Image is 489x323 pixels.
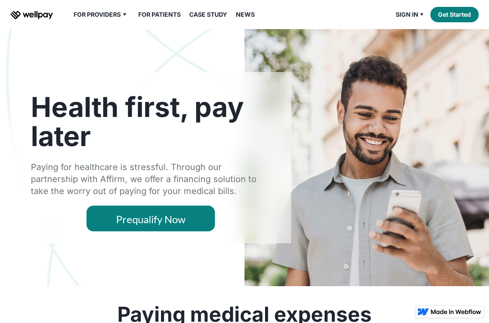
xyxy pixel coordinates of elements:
[184,9,232,20] a: Case Study
[396,9,418,20] div: Sign in
[133,9,186,20] a: For Patients
[431,309,481,314] img: Made in Webflow
[391,9,431,20] div: Sign in
[69,9,133,20] div: For Providers
[86,206,215,231] a: Prequalify Now
[430,7,479,22] a: Get Started
[74,9,121,20] div: For Providers
[31,93,271,151] h1: Health first, pay later
[231,9,260,20] a: News
[31,161,271,197] div: Paying for healthcare is stressful. Through our partnership with Affirm, we offer a financing sol...
[10,9,53,20] a: home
